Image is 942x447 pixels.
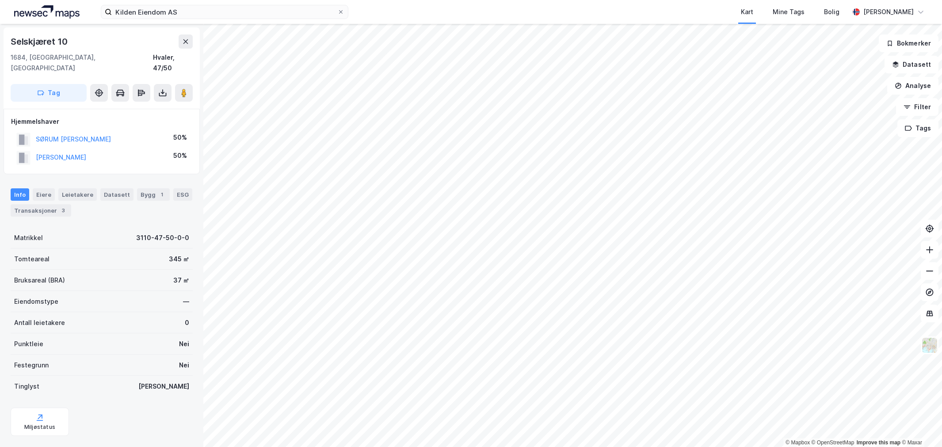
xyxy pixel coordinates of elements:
div: Eiere [33,188,55,201]
div: Bygg [137,188,170,201]
div: Tomteareal [14,254,50,264]
div: Bruksareal (BRA) [14,275,65,286]
div: 1684, [GEOGRAPHIC_DATA], [GEOGRAPHIC_DATA] [11,52,153,73]
div: ESG [173,188,192,201]
div: 50% [173,132,187,143]
img: logo.a4113a55bc3d86da70a041830d287a7e.svg [14,5,80,19]
div: 345 ㎡ [169,254,189,264]
div: Nei [179,360,189,371]
iframe: Chat Widget [898,405,942,447]
button: Tags [897,119,938,137]
div: Hvaler, 47/50 [153,52,193,73]
div: 50% [173,150,187,161]
input: Søk på adresse, matrikkel, gårdeiere, leietakere eller personer [112,5,337,19]
div: 3110-47-50-0-0 [136,233,189,243]
div: Kart [741,7,753,17]
div: Matrikkel [14,233,43,243]
button: Tag [11,84,87,102]
div: Info [11,188,29,201]
div: Selskjæret 10 [11,34,69,49]
button: Datasett [885,56,938,73]
div: Miljøstatus [24,424,55,431]
button: Analyse [887,77,938,95]
div: 3 [59,206,68,215]
div: Punktleie [14,339,43,349]
div: Tinglyst [14,381,39,392]
div: Transaksjoner [11,204,71,217]
div: Hjemmelshaver [11,116,192,127]
div: Datasett [100,188,133,201]
a: Improve this map [857,439,900,446]
button: Bokmerker [879,34,938,52]
div: 37 ㎡ [173,275,189,286]
div: Nei [179,339,189,349]
div: 1 [157,190,166,199]
button: Filter [896,98,938,116]
div: [PERSON_NAME] [863,7,914,17]
div: Bolig [824,7,839,17]
a: Mapbox [786,439,810,446]
div: Leietakere [58,188,97,201]
a: OpenStreetMap [812,439,854,446]
div: Kontrollprogram for chat [898,405,942,447]
div: Festegrunn [14,360,49,371]
div: Eiendomstype [14,296,58,307]
div: — [183,296,189,307]
div: Mine Tags [773,7,805,17]
img: Z [921,337,938,354]
div: 0 [185,317,189,328]
div: [PERSON_NAME] [138,381,189,392]
div: Antall leietakere [14,317,65,328]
